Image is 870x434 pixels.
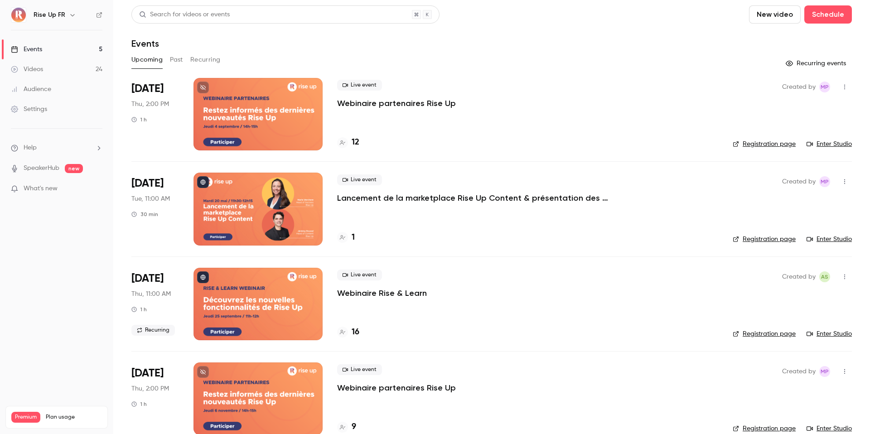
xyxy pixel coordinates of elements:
span: Tue, 11:00 AM [131,194,170,203]
div: Sep 4 Thu, 2:00 PM (Europe/Paris) [131,78,179,150]
h1: Events [131,38,159,49]
a: 12 [337,136,359,149]
button: Recurring [190,53,221,67]
span: Created by [782,271,816,282]
div: Sep 25 Thu, 11:00 AM (Europe/Paris) [131,268,179,340]
a: Webinaire partenaires Rise Up [337,382,456,393]
span: Created by [782,366,816,377]
h4: 1 [352,231,355,244]
a: Enter Studio [807,329,852,338]
a: Registration page [733,424,796,433]
span: Plan usage [46,414,102,421]
div: Search for videos or events [139,10,230,19]
li: help-dropdown-opener [11,143,102,153]
span: Created by [782,176,816,187]
button: New video [749,5,801,24]
span: Morgane Philbert [819,176,830,187]
span: [DATE] [131,176,164,191]
div: Videos [11,65,43,74]
h4: 12 [352,136,359,149]
span: Live event [337,80,382,91]
h4: 16 [352,326,359,338]
span: Morgane Philbert [819,366,830,377]
span: Created by [782,82,816,92]
button: Schedule [804,5,852,24]
a: 16 [337,326,359,338]
a: Webinaire partenaires Rise Up [337,98,456,109]
span: Thu, 2:00 PM [131,100,169,109]
a: Enter Studio [807,424,852,433]
span: [DATE] [131,82,164,96]
button: Recurring events [782,56,852,71]
span: Premium [11,412,40,423]
span: Aliocha Segard [819,271,830,282]
div: 1 h [131,400,147,408]
span: MP [821,366,829,377]
div: 1 h [131,306,147,313]
span: Thu, 11:00 AM [131,289,171,299]
div: 30 min [131,211,158,218]
a: Enter Studio [807,140,852,149]
h6: Rise Up FR [34,10,65,19]
a: Registration page [733,140,796,149]
span: new [65,164,83,173]
a: Registration page [733,329,796,338]
div: 1 h [131,116,147,123]
div: Settings [11,105,47,114]
div: Sep 9 Tue, 11:00 AM (Europe/Paris) [131,173,179,245]
h4: 9 [352,421,356,433]
span: MP [821,82,829,92]
span: Recurring [131,325,175,336]
span: MP [821,176,829,187]
a: Webinaire Rise & Learn [337,288,427,299]
span: Thu, 2:00 PM [131,384,169,393]
iframe: Noticeable Trigger [92,185,102,193]
img: Rise Up FR [11,8,26,22]
span: [DATE] [131,366,164,381]
span: Live event [337,174,382,185]
span: Live event [337,270,382,280]
a: Enter Studio [807,235,852,244]
span: What's new [24,184,58,193]
a: Lancement de la marketplace Rise Up Content & présentation des Content Playlists [337,193,609,203]
a: 1 [337,231,355,244]
span: [DATE] [131,271,164,286]
a: Registration page [733,235,796,244]
button: Past [170,53,183,67]
span: Help [24,143,37,153]
a: 9 [337,421,356,433]
a: SpeakerHub [24,164,59,173]
div: Audience [11,85,51,94]
span: Live event [337,364,382,375]
div: Events [11,45,42,54]
span: Morgane Philbert [819,82,830,92]
button: Upcoming [131,53,163,67]
span: AS [821,271,828,282]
